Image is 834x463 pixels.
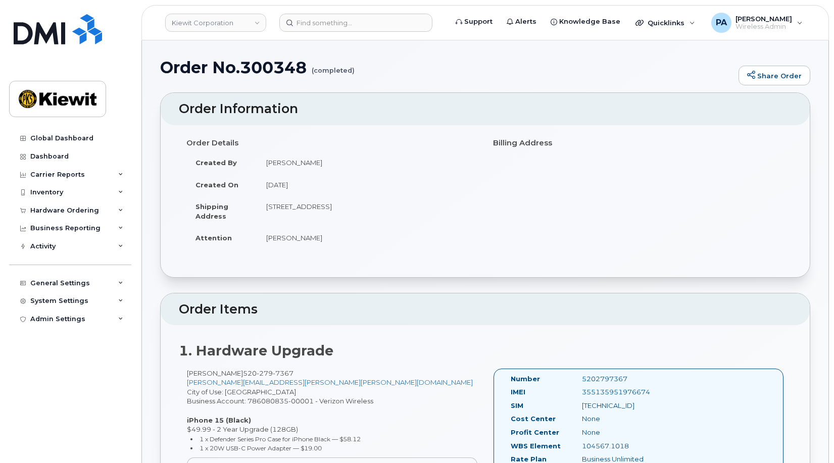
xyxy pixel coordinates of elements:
[186,139,478,147] h4: Order Details
[511,428,559,437] label: Profit Center
[200,444,322,452] small: 1 x 20W USB-C Power Adapter — $19.00
[493,139,784,147] h4: Billing Address
[574,414,674,424] div: None
[243,369,293,377] span: 520
[257,227,478,249] td: [PERSON_NAME]
[195,234,232,242] strong: Attention
[511,414,556,424] label: Cost Center
[179,102,792,116] h2: Order Information
[195,181,238,189] strong: Created On
[187,416,251,424] strong: iPhone 15 (Black)
[195,159,237,167] strong: Created By
[187,378,473,386] a: [PERSON_NAME][EMAIL_ADDRESS][PERSON_NAME][PERSON_NAME][DOMAIN_NAME]
[574,374,674,384] div: 5202797367
[511,401,523,410] label: SIM
[511,374,540,384] label: Number
[511,441,561,451] label: WBS Element
[273,369,293,377] span: 7367
[179,302,792,317] h2: Order Items
[574,401,674,410] div: [TECHNICAL_ID]
[257,369,273,377] span: 279
[257,174,478,196] td: [DATE]
[574,387,674,397] div: 355135951976674
[160,59,733,76] h1: Order No.300348
[312,59,355,74] small: (completed)
[511,387,525,397] label: IMEI
[179,342,333,359] strong: 1. Hardware Upgrade
[739,66,810,86] a: Share Order
[574,428,674,437] div: None
[195,202,228,220] strong: Shipping Address
[257,151,478,174] td: [PERSON_NAME]
[257,195,478,227] td: [STREET_ADDRESS]
[574,441,674,451] div: 104567.1018
[200,435,361,443] small: 1 x Defender Series Pro Case for iPhone Black — $58.12
[790,419,826,455] iframe: Messenger Launcher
